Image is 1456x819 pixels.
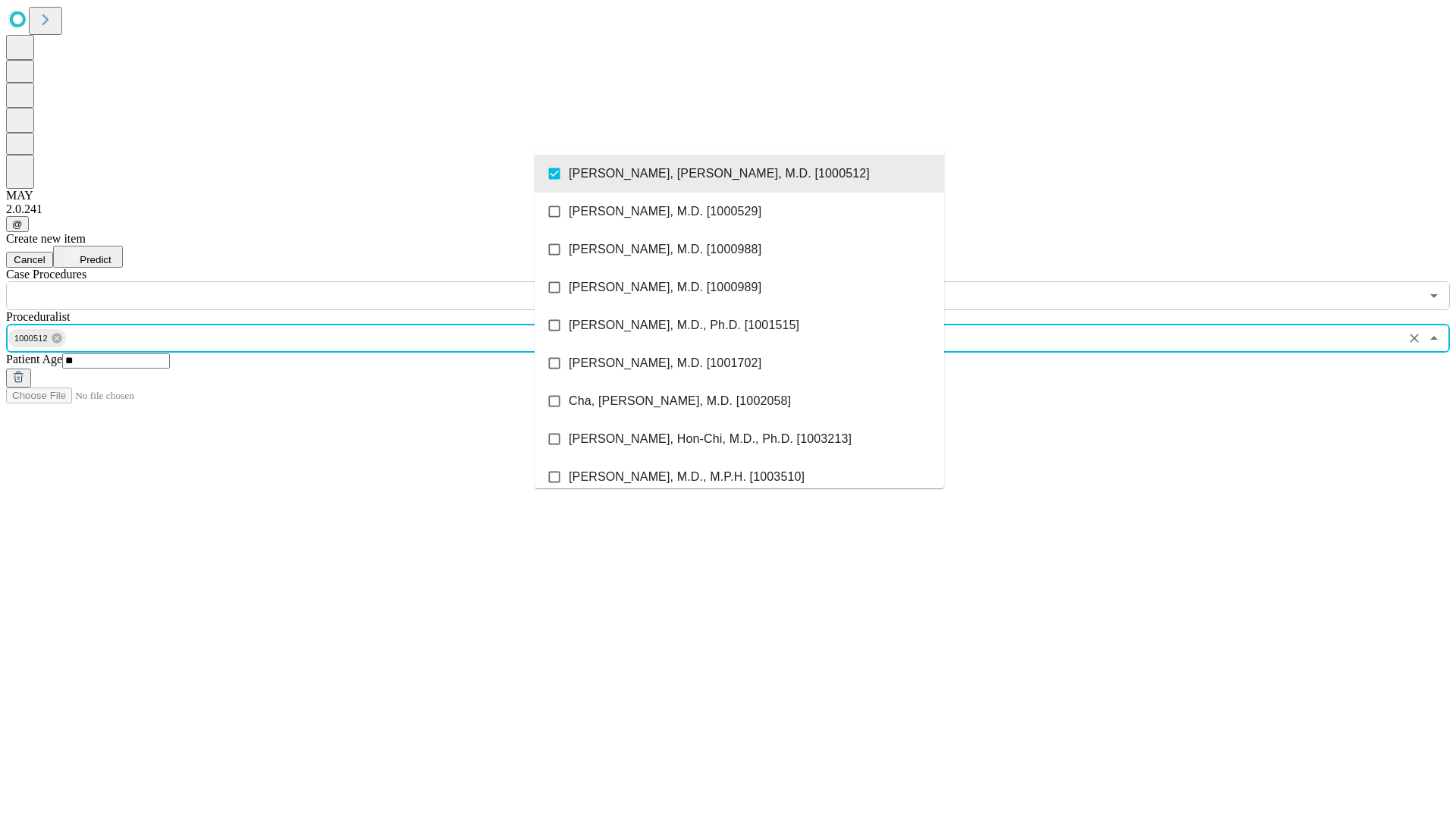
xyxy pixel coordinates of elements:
[6,189,1450,202] div: MAY
[12,218,23,230] span: @
[14,254,45,265] span: Cancel
[569,278,761,297] span: [PERSON_NAME], M.D. [1000989]
[569,165,870,183] span: [PERSON_NAME], [PERSON_NAME], M.D. [1000512]
[1423,285,1445,306] button: Open
[569,316,799,334] span: [PERSON_NAME], M.D., Ph.D. [1001515]
[8,330,54,347] span: 1000512
[6,252,53,268] button: Cancel
[80,254,111,265] span: Predict
[6,268,86,281] span: Scheduled Procedure
[569,354,761,372] span: [PERSON_NAME], M.D. [1001702]
[6,216,29,232] button: @
[6,353,62,366] span: Patient Age
[569,430,852,448] span: [PERSON_NAME], Hon-Chi, M.D., Ph.D. [1003213]
[569,468,805,486] span: [PERSON_NAME], M.D., M.P.H. [1003510]
[6,202,1450,216] div: 2.0.241
[8,329,66,347] div: 1000512
[1423,328,1445,349] button: Close
[569,202,761,221] span: [PERSON_NAME], M.D. [1000529]
[1404,328,1425,349] button: Clear
[569,392,791,410] span: Cha, [PERSON_NAME], M.D. [1002058]
[6,310,70,323] span: Proceduralist
[53,246,123,268] button: Predict
[6,232,86,245] span: Create new item
[569,240,761,259] span: [PERSON_NAME], M.D. [1000988]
